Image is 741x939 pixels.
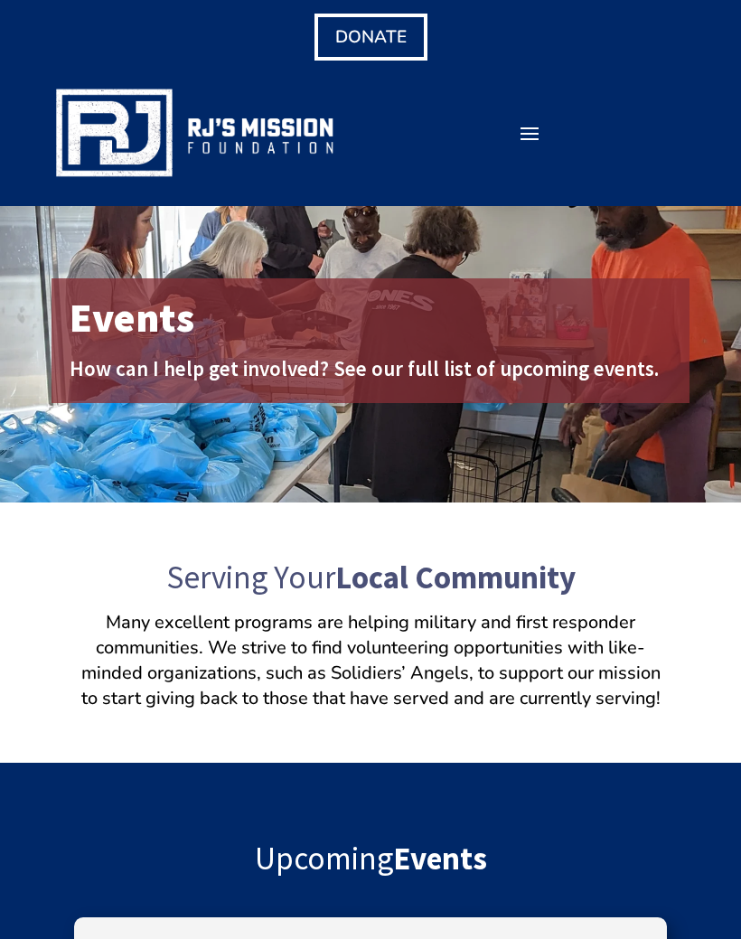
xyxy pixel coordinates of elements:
[314,14,427,61] a: DONATE
[70,353,680,394] h2: How can I help get involved? See our full list of upcoming events.
[74,610,667,711] p: Many excellent programs are helping military and first responder communities. We strive to find v...
[70,287,680,358] h1: Events
[74,835,667,892] h2: Upcoming
[74,554,667,611] h2: Serving Your
[393,839,487,878] strong: Events
[335,558,576,597] b: Local Community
